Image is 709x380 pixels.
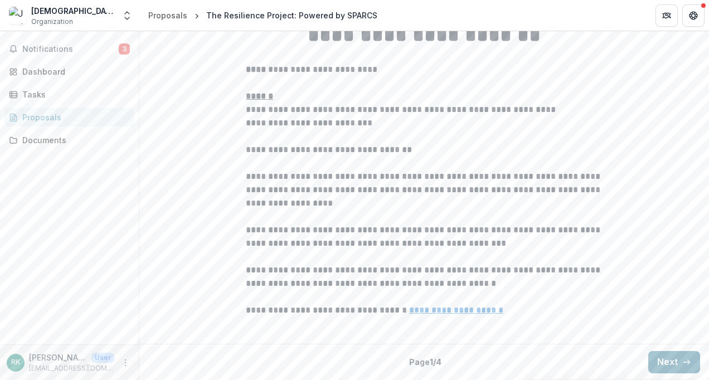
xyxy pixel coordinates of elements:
button: More [119,356,132,369]
a: Tasks [4,85,134,104]
span: Notifications [22,45,119,54]
div: Proposals [22,111,125,123]
button: Notifications3 [4,40,134,58]
p: [PERSON_NAME] [29,352,87,363]
nav: breadcrumb [144,7,382,23]
button: Open entity switcher [119,4,135,27]
a: Proposals [4,108,134,126]
div: Dashboard [22,66,125,77]
button: Get Help [682,4,705,27]
div: Rachel Kornfeld [11,359,20,366]
div: The Resilience Project: Powered by SPARCS [206,9,377,21]
div: Proposals [148,9,187,21]
p: Page 1 / 4 [409,356,441,368]
a: Documents [4,131,134,149]
button: Partners [655,4,678,27]
p: [EMAIL_ADDRESS][DOMAIN_NAME] [29,363,114,373]
img: Jewish Family Services of Greenwich, Inc [9,7,27,25]
span: 3 [119,43,130,55]
button: Next [648,351,700,373]
div: [DEMOGRAPHIC_DATA] Family Services of [GEOGRAPHIC_DATA], Inc [31,5,115,17]
p: User [91,353,114,363]
a: Dashboard [4,62,134,81]
span: Organization [31,17,73,27]
a: Proposals [144,7,192,23]
div: Tasks [22,89,125,100]
div: Documents [22,134,125,146]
